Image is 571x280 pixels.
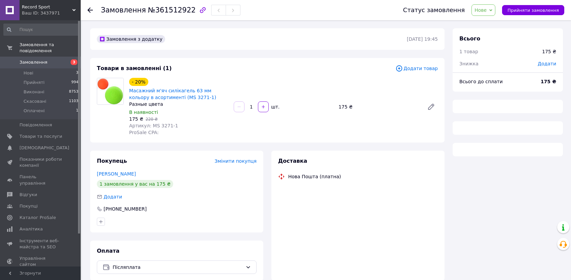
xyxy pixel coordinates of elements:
[24,70,33,76] span: Нові
[113,263,243,271] span: Післяплата
[87,7,93,13] div: Повернутися назад
[101,6,146,14] span: Замовлення
[395,65,438,72] span: Додати товар
[20,174,62,186] span: Панель управління
[69,89,78,95] span: 8753
[502,5,564,15] button: Прийняти замовлення
[129,110,158,115] span: В наявності
[24,108,45,114] span: Оплачені
[407,36,438,42] time: [DATE] 19:45
[20,133,62,139] span: Товари та послуги
[20,192,37,198] span: Відгуки
[129,123,178,128] span: Артикул: MS 3271-1
[459,35,480,42] span: Всього
[97,35,165,43] div: Замовлення з додатку
[269,103,280,110] div: шт.
[215,158,257,164] span: Змінити покупця
[20,59,47,65] span: Замовлення
[97,65,172,71] span: Товари в замовленні (1)
[129,101,228,107] div: Разные цвета
[129,88,216,100] a: Масажний м'яч силікагель 63 мм кольору в асортименті (MS 3271-1)
[459,49,478,54] span: 1 товар
[20,203,38,209] span: Покупці
[97,171,136,177] a: [PERSON_NAME]
[20,122,52,128] span: Повідомлення
[541,79,556,84] b: 175 ₴
[148,6,196,14] span: №361512922
[542,48,556,55] div: 175 ₴
[71,80,78,86] span: 994
[24,89,44,95] span: Виконані
[129,116,143,122] span: 175 ₴
[76,108,78,114] span: 1
[538,61,556,66] span: Додати
[20,42,81,54] span: Замовлення та повідомлення
[474,7,487,13] span: Нове
[20,145,69,151] span: [DEMOGRAPHIC_DATA]
[24,80,44,86] span: Прийняті
[20,156,62,168] span: Показники роботи компанії
[22,4,72,10] span: Record Sport
[24,98,46,104] span: Скасовані
[69,98,78,104] span: 1103
[20,215,56,221] span: Каталог ProSale
[20,238,62,250] span: Інструменти веб-майстра та SEO
[459,79,503,84] span: Всього до сплати
[104,194,122,199] span: Додати
[3,24,79,36] input: Пошук
[403,7,465,13] div: Статус замовлення
[97,248,119,254] span: Оплата
[507,8,559,13] span: Прийняти замовлення
[97,158,127,164] span: Покупець
[71,59,77,65] span: 3
[20,226,43,232] span: Аналітика
[278,158,307,164] span: Доставка
[129,78,148,86] div: - 20%
[103,206,147,212] div: [PHONE_NUMBER]
[424,100,438,114] a: Редагувати
[336,102,422,112] div: 175 ₴
[97,180,173,188] div: 1 замовлення у вас на 175 ₴
[76,70,78,76] span: 3
[97,78,123,104] img: Масажний м'яч силікагель 63 мм кольору в асортименті (MS 3271-1)
[129,130,159,135] span: ProSale CPA:
[459,61,479,66] span: Знижка
[22,10,81,16] div: Ваш ID: 3437971
[287,173,343,180] div: Нова Пошта (платна)
[20,255,62,268] span: Управління сайтом
[146,117,158,122] span: 220 ₴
